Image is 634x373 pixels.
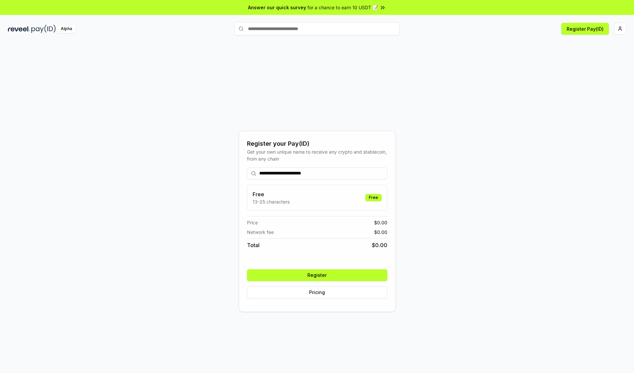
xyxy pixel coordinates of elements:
[247,241,260,249] span: Total
[57,25,76,33] div: Alpha
[8,25,30,33] img: reveel_dark
[247,139,387,148] div: Register your Pay(ID)
[372,241,387,249] span: $ 0.00
[253,190,290,198] h3: Free
[247,269,387,281] button: Register
[31,25,56,33] img: pay_id
[374,229,387,236] span: $ 0.00
[247,148,387,162] div: Get your own unique name to receive any crypto and stablecoin, from any chain
[365,194,382,201] div: Free
[374,219,387,226] span: $ 0.00
[253,198,290,205] p: 13-25 characters
[247,219,258,226] span: Price
[307,4,378,11] span: for a chance to earn 10 USDT 📝
[247,229,274,236] span: Network fee
[247,286,387,298] button: Pricing
[561,23,609,35] button: Register Pay(ID)
[248,4,306,11] span: Answer our quick survey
